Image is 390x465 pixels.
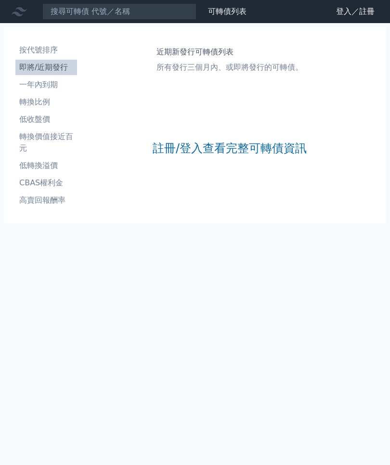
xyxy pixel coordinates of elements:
li: 轉換價值接近百元 [15,131,77,154]
a: 可轉債列表 [208,7,247,16]
li: 即將/近期發行 [15,62,77,73]
p: 所有發行三個月內、或即將發行的可轉債。 [156,62,303,73]
h1: 近期新發行可轉債列表 [156,46,303,58]
li: 高賣回報酬率 [15,194,77,206]
li: 轉換比例 [15,96,77,108]
a: 註冊/登入查看完整可轉債資訊 [153,141,307,156]
li: 低轉換溢價 [15,160,77,171]
a: CBAS權利金 [15,175,77,191]
a: 按代號排序 [15,42,77,58]
a: 一年內到期 [15,77,77,92]
a: 登入／註冊 [328,4,382,19]
a: 即將/近期發行 [15,60,77,75]
a: 轉換比例 [15,94,77,110]
li: 低收盤價 [15,114,77,125]
a: 低轉換溢價 [15,158,77,173]
input: 搜尋可轉債 代號／名稱 [42,3,196,20]
li: 按代號排序 [15,44,77,56]
li: 一年內到期 [15,79,77,90]
a: 轉換價值接近百元 [15,129,77,156]
a: 低收盤價 [15,112,77,127]
a: 高賣回報酬率 [15,193,77,208]
li: CBAS權利金 [15,177,77,189]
